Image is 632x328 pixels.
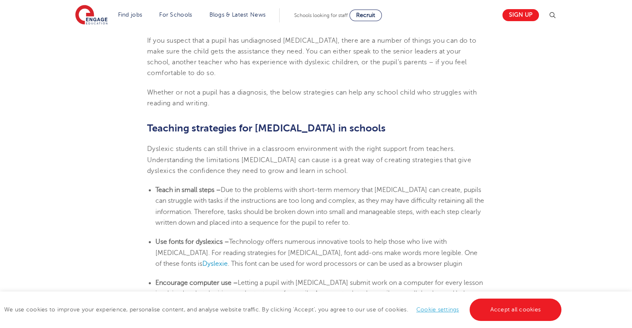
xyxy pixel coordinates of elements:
[155,279,231,287] b: Encourage computer use
[294,12,348,18] span: Schools looking for staff
[202,260,228,267] a: Dyslexie
[4,306,563,313] span: We use cookies to improve your experience, personalise content, and analyse website traffic. By c...
[155,186,484,226] span: Due to the problems with short-term memory that [MEDICAL_DATA] can create, pupils can struggle wi...
[233,279,238,287] b: –
[349,10,382,21] a: Recruit
[159,12,192,18] a: For Schools
[155,279,483,309] span: Letting a pupil with [MEDICAL_DATA] submit work on a computer for every lesson is advised, as han...
[470,299,562,321] a: Accept all cookies
[75,5,108,26] img: Engage Education
[147,89,477,107] span: Whether or not a pupil has a diagnosis, the below strategies can help any school child who strugg...
[155,238,477,267] span: Technology offers numerous innovative tools to help those who live with [MEDICAL_DATA]. For readi...
[155,186,221,194] b: Teach in small steps –
[118,12,143,18] a: Find jobs
[155,238,229,245] b: Use fonts for dyslexics –
[147,37,476,77] span: If you suspect that a pupil has undiagnosed [MEDICAL_DATA], there are a number of things you can ...
[356,12,375,18] span: Recruit
[147,122,386,134] b: Teaching strategies for [MEDICAL_DATA] in schools
[209,12,266,18] a: Blogs & Latest News
[416,306,459,313] a: Cookie settings
[228,260,462,267] span: . This font can be used for word processors or can be used as a browser plugin
[502,9,539,21] a: Sign up
[147,145,471,175] span: Dyslexic students can still thrive in a classroom environment with the right support from teacher...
